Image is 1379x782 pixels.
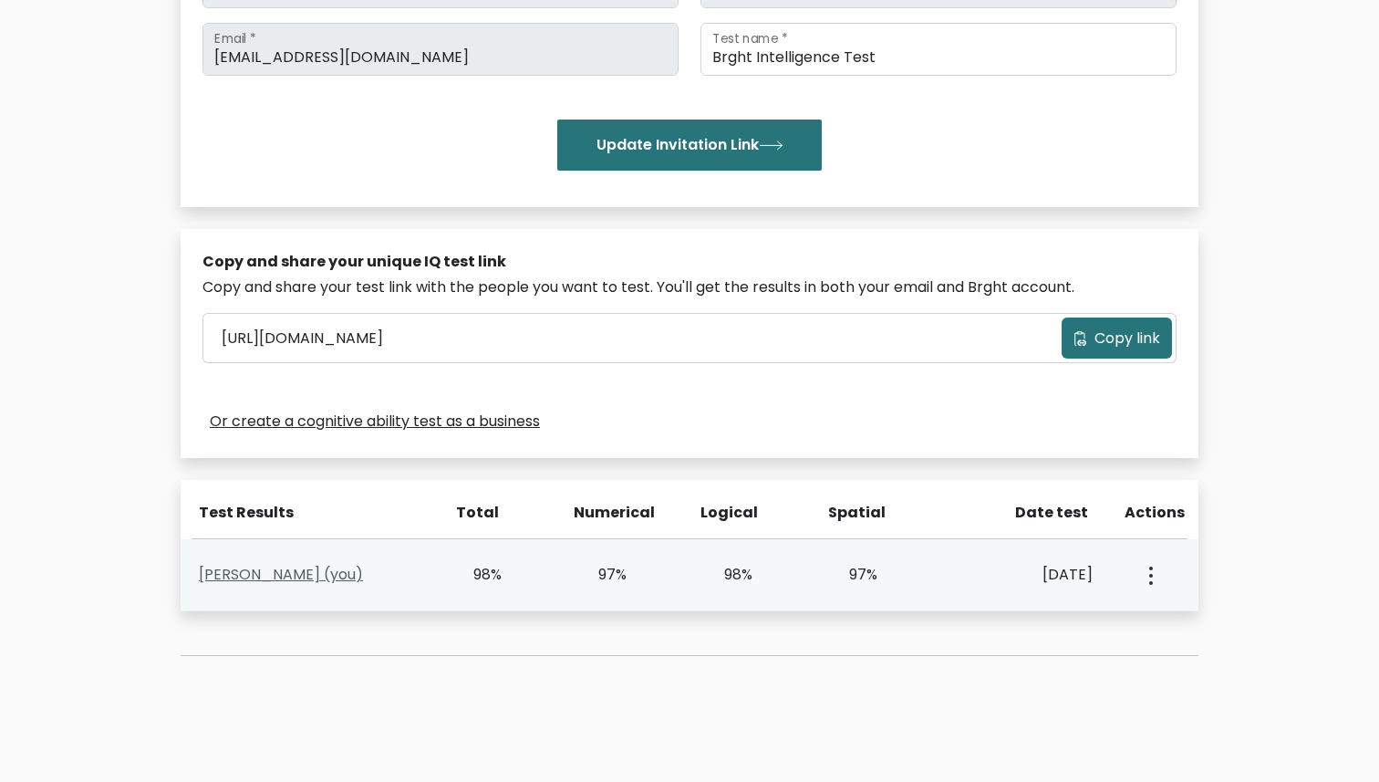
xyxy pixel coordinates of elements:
[202,276,1177,298] div: Copy and share your test link with the people you want to test. You'll get the results in both yo...
[700,23,1177,76] input: Test name
[199,502,424,524] div: Test Results
[446,502,499,524] div: Total
[826,564,878,586] div: 97%
[828,502,881,524] div: Spatial
[450,564,502,586] div: 98%
[700,564,752,586] div: 98%
[1062,318,1172,359] button: Copy link
[1094,328,1160,349] span: Copy link
[557,120,822,171] button: Update Invitation Link
[210,411,540,433] a: Or create a cognitive ability test as a business
[202,251,1177,273] div: Copy and share your unique IQ test link
[202,23,679,76] input: Email
[955,502,1103,524] div: Date test
[1125,502,1187,524] div: Actions
[199,564,363,585] a: [PERSON_NAME] (you)
[700,502,753,524] div: Logical
[575,564,627,586] div: 97%
[951,564,1093,586] div: [DATE]
[574,502,627,524] div: Numerical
